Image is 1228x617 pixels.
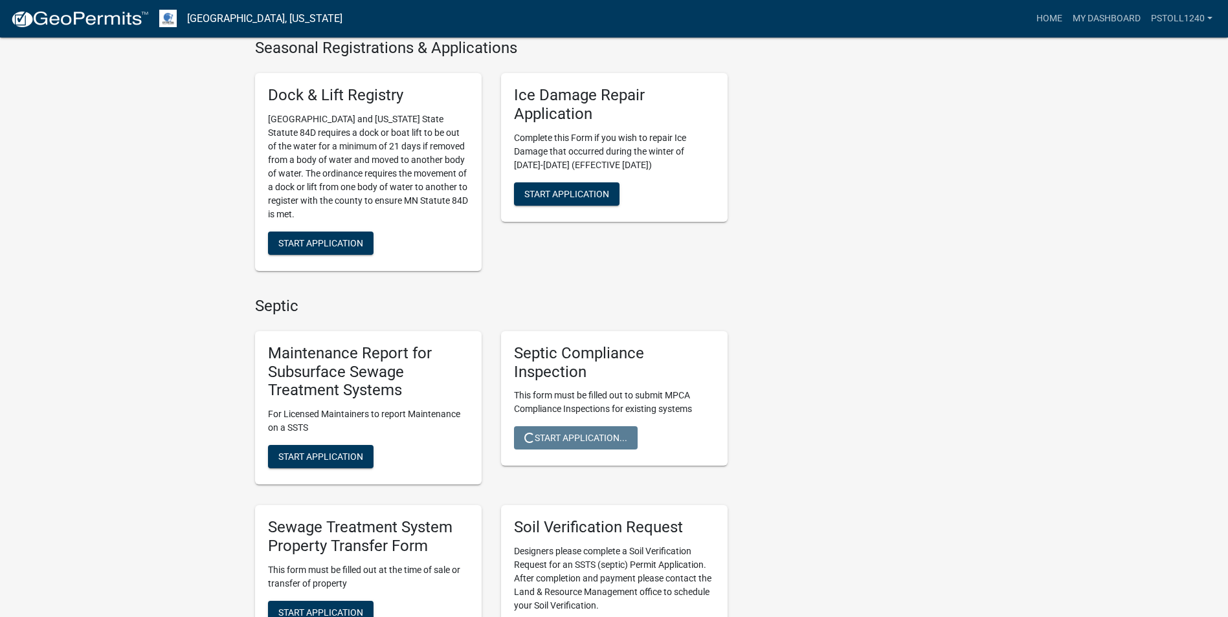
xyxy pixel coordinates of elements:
[1031,6,1067,31] a: Home
[268,563,469,590] p: This form must be filled out at the time of sale or transfer of property
[278,451,363,462] span: Start Application
[524,188,609,199] span: Start Application
[514,389,715,416] p: This form must be filled out to submit MPCA Compliance Inspections for existing systems
[268,445,374,468] button: Start Application
[278,607,363,617] span: Start Application
[278,238,363,248] span: Start Application
[255,297,728,316] h4: Septic
[1067,6,1146,31] a: My Dashboard
[514,131,715,172] p: Complete this Form if you wish to repair Ice Damage that occurred during the winter of [DATE]-[DA...
[514,518,715,537] h5: Soil Verification Request
[255,39,728,58] h4: Seasonal Registrations & Applications
[524,433,627,443] span: Start Application...
[1146,6,1218,31] a: pstoll1240
[187,8,342,30] a: [GEOGRAPHIC_DATA], [US_STATE]
[268,518,469,556] h5: Sewage Treatment System Property Transfer Form
[514,426,638,449] button: Start Application...
[268,113,469,221] p: [GEOGRAPHIC_DATA] and [US_STATE] State Statute 84D requires a dock or boat lift to be out of the ...
[268,86,469,105] h5: Dock & Lift Registry
[514,344,715,382] h5: Septic Compliance Inspection
[268,232,374,255] button: Start Application
[268,407,469,435] p: For Licensed Maintainers to report Maintenance on a SSTS
[268,344,469,400] h5: Maintenance Report for Subsurface Sewage Treatment Systems
[514,86,715,124] h5: Ice Damage Repair Application
[514,182,620,206] button: Start Application
[514,545,715,612] p: Designers please complete a Soil Verification Request for an SSTS (septic) Permit Application. Af...
[159,10,177,27] img: Otter Tail County, Minnesota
